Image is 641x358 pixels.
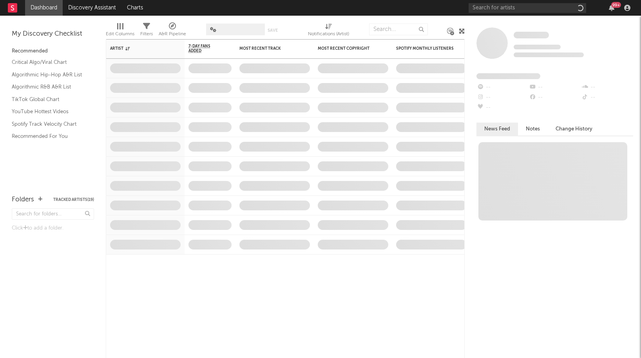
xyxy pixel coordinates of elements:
a: YouTube Hottest Videos [12,107,86,116]
input: Search for folders... [12,208,94,220]
div: -- [476,82,529,92]
button: Save [268,28,278,33]
div: Edit Columns [106,20,134,42]
button: Notes [518,123,548,136]
span: Fans Added by Platform [476,73,540,79]
div: Most Recent Track [239,46,298,51]
div: Filters [140,20,153,42]
a: Recommended For You [12,132,86,141]
div: 99 + [611,2,621,8]
a: Spotify Track Velocity Chart [12,120,86,128]
div: Click to add a folder. [12,224,94,233]
button: Tracked Artists(19) [53,198,94,202]
a: Critical Algo/Viral Chart [12,58,86,67]
button: Change History [548,123,600,136]
div: -- [476,92,529,103]
input: Search for artists [469,3,586,13]
div: Spotify Monthly Listeners [396,46,455,51]
div: -- [581,82,633,92]
div: -- [581,92,633,103]
a: Algorithmic Hip-Hop A&R List [12,71,86,79]
div: Most Recent Copyright [318,46,377,51]
div: A&R Pipeline [159,20,186,42]
div: -- [529,92,581,103]
a: TikTok Global Chart [12,95,86,104]
div: A&R Pipeline [159,29,186,39]
div: Notifications (Artist) [308,29,349,39]
input: Search... [369,24,428,35]
div: -- [529,82,581,92]
span: Some Artist [514,32,549,38]
button: News Feed [476,123,518,136]
a: Some Artist [514,31,549,39]
div: Filters [140,29,153,39]
div: Artist [110,46,169,51]
div: Notifications (Artist) [308,20,349,42]
button: 99+ [609,5,614,11]
div: Edit Columns [106,29,134,39]
span: 7-Day Fans Added [188,44,220,53]
span: 0 fans last week [514,52,584,57]
div: -- [476,103,529,113]
div: Folders [12,195,34,204]
a: Algorithmic R&B A&R List [12,83,86,91]
div: Recommended [12,47,94,56]
div: My Discovery Checklist [12,29,94,39]
span: Tracking Since: [DATE] [514,45,561,49]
